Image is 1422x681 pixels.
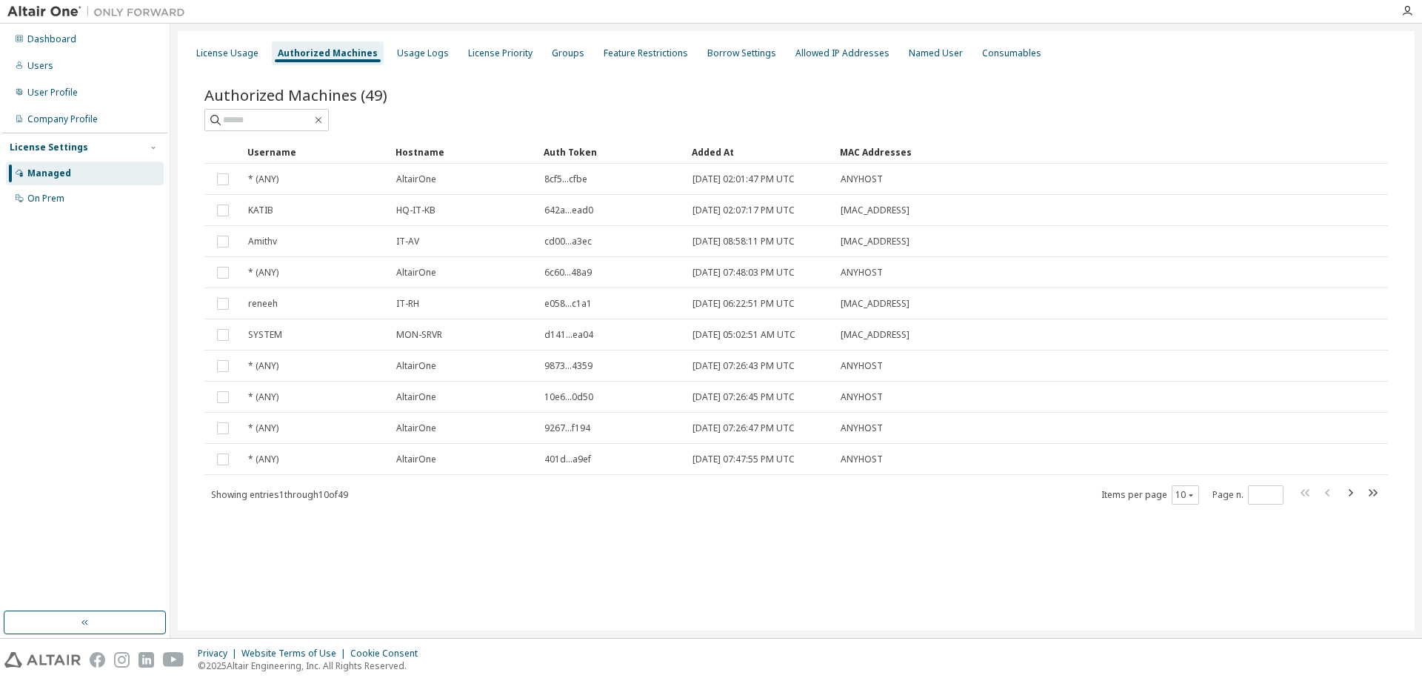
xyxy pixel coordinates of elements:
[198,648,241,660] div: Privacy
[692,173,795,185] span: [DATE] 02:01:47 PM UTC
[544,329,593,341] span: d141...ea04
[1212,485,1284,505] span: Page n.
[396,173,436,185] span: AltairOne
[27,113,98,125] div: Company Profile
[248,173,278,185] span: * (ANY)
[544,140,680,164] div: Auth Token
[982,47,1041,59] div: Consumables
[841,329,909,341] span: [MAC_ADDRESS]
[795,47,889,59] div: Allowed IP Addresses
[692,454,795,465] span: [DATE] 07:47:55 PM UTC
[10,142,88,153] div: License Settings
[396,454,436,465] span: AltairOne
[841,391,883,403] span: ANYHOST
[396,267,436,279] span: AltairOne
[396,391,436,403] span: AltairOne
[544,267,592,279] span: 6c60...48a9
[7,4,193,19] img: Altair One
[909,47,963,59] div: Named User
[278,47,378,59] div: Authorized Machines
[707,47,776,59] div: Borrow Settings
[27,167,71,179] div: Managed
[552,47,584,59] div: Groups
[27,87,78,99] div: User Profile
[90,652,105,668] img: facebook.svg
[1175,489,1195,501] button: 10
[840,140,1237,164] div: MAC Addresses
[397,47,449,59] div: Usage Logs
[841,205,909,216] span: [MAC_ADDRESS]
[4,652,81,668] img: altair_logo.svg
[27,193,64,205] div: On Prem
[692,391,795,403] span: [DATE] 07:26:45 PM UTC
[248,454,278,465] span: * (ANY)
[841,454,883,465] span: ANYHOST
[692,298,795,310] span: [DATE] 06:22:51 PM UTC
[27,60,53,72] div: Users
[396,298,419,310] span: IT-RH
[396,205,435,216] span: HQ-IT-KB
[692,236,795,248] span: [DATE] 08:58:11 PM UTC
[544,391,593,403] span: 10e6...0d50
[841,298,909,310] span: [MAC_ADDRESS]
[211,488,348,501] span: Showing entries 1 through 10 of 49
[841,236,909,248] span: [MAC_ADDRESS]
[248,236,277,248] span: Amithv
[396,236,419,248] span: IT-AV
[248,298,278,310] span: reneeh
[841,173,883,185] span: ANYHOST
[395,140,532,164] div: Hostname
[692,205,795,216] span: [DATE] 02:07:17 PM UTC
[841,267,883,279] span: ANYHOST
[396,329,442,341] span: MON-SRVR
[248,360,278,372] span: * (ANY)
[692,360,795,372] span: [DATE] 07:26:43 PM UTC
[248,329,282,341] span: SYSTEM
[544,360,592,372] span: 9873...4359
[204,84,387,105] span: Authorized Machines (49)
[27,33,76,45] div: Dashboard
[692,422,795,434] span: [DATE] 07:26:47 PM UTC
[350,648,427,660] div: Cookie Consent
[163,652,184,668] img: youtube.svg
[544,173,587,185] span: 8cf5...cfbe
[196,47,258,59] div: License Usage
[241,648,350,660] div: Website Terms of Use
[248,391,278,403] span: * (ANY)
[841,360,883,372] span: ANYHOST
[248,205,273,216] span: KATIB
[138,652,154,668] img: linkedin.svg
[396,422,436,434] span: AltairOne
[841,422,883,434] span: ANYHOST
[198,660,427,672] p: © 2025 Altair Engineering, Inc. All Rights Reserved.
[468,47,533,59] div: License Priority
[248,422,278,434] span: * (ANY)
[544,205,593,216] span: 642a...ead0
[396,360,436,372] span: AltairOne
[247,140,384,164] div: Username
[544,236,592,248] span: cd00...a3ec
[692,267,795,279] span: [DATE] 07:48:03 PM UTC
[544,454,591,465] span: 401d...a9ef
[544,422,590,434] span: 9267...f194
[1101,485,1199,505] span: Items per page
[114,652,130,668] img: instagram.svg
[544,298,592,310] span: e058...c1a1
[248,267,278,279] span: * (ANY)
[692,140,828,164] div: Added At
[604,47,688,59] div: Feature Restrictions
[692,329,795,341] span: [DATE] 05:02:51 AM UTC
